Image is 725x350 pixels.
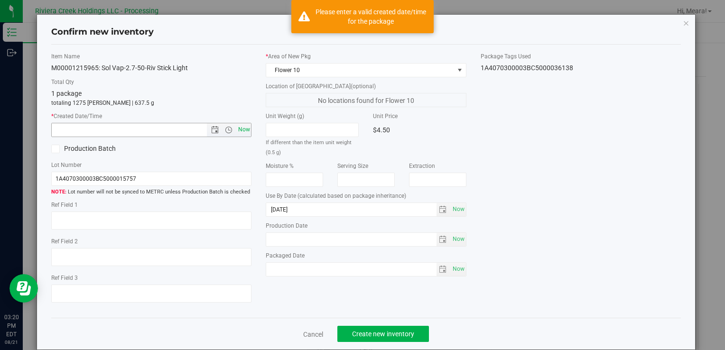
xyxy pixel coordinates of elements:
[266,64,454,77] span: Flower 10
[351,83,376,90] span: (optional)
[437,263,450,276] span: select
[51,274,251,282] label: Ref Field 3
[450,203,466,216] span: select
[51,26,154,38] h4: Confirm new inventory
[51,99,251,107] p: totaling 1275 [PERSON_NAME] | 637.5 g
[51,63,251,73] div: M00001215965: Sol Vap-2.7-50-Riv Stick Light
[266,221,466,230] label: Production Date
[315,7,427,26] div: Please enter a valid created date/time for the package
[236,123,252,137] span: Set Current date
[51,90,82,97] span: 1 package
[373,112,466,120] label: Unit Price
[51,78,251,86] label: Total Qty
[51,201,251,209] label: Ref Field 1
[352,330,414,338] span: Create new inventory
[266,162,323,170] label: Moisture %
[481,63,681,73] div: 1A4070300003BC5000036138
[266,251,466,260] label: Packaged Date
[266,192,466,200] label: Use By Date
[450,263,466,276] span: select
[337,326,429,342] button: Create new inventory
[450,233,466,246] span: select
[266,112,359,120] label: Unit Weight (g)
[481,52,681,61] label: Package Tags Used
[437,233,450,246] span: select
[221,126,237,134] span: Open the time view
[437,203,450,216] span: select
[409,162,466,170] label: Extraction
[51,161,251,169] label: Lot Number
[450,232,466,246] span: Set Current date
[373,123,466,137] div: $4.50
[207,126,223,134] span: Open the date view
[337,162,395,170] label: Serving Size
[266,93,466,107] span: No locations found for Flower 10
[303,330,323,339] a: Cancel
[450,203,466,216] span: Set Current date
[51,188,251,196] span: Lot number will not be synced to METRC unless Production Batch is checked
[51,112,251,120] label: Created Date/Time
[9,274,38,303] iframe: Resource center
[266,139,352,156] small: If different than the item unit weight (0.5 g)
[51,144,144,154] label: Production Batch
[266,52,466,61] label: Area of New Pkg
[297,193,406,199] span: (calculated based on package inheritance)
[450,262,466,276] span: Set Current date
[51,237,251,246] label: Ref Field 2
[51,52,251,61] label: Item Name
[266,82,466,91] label: Location of [GEOGRAPHIC_DATA]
